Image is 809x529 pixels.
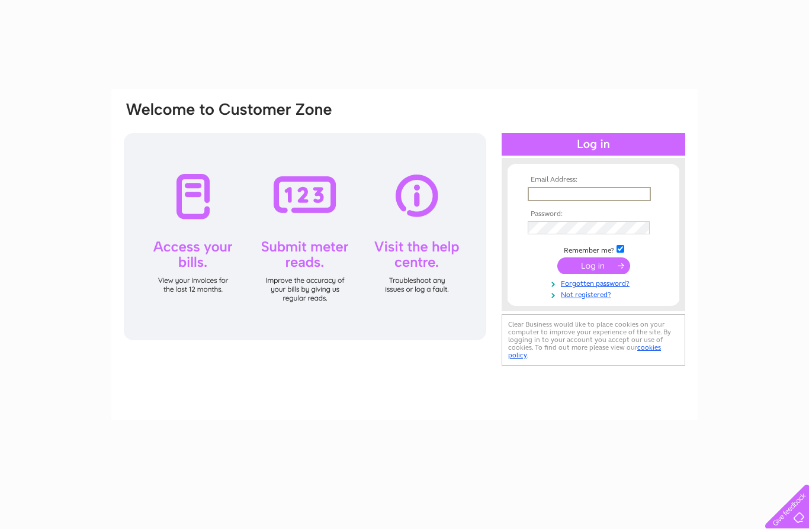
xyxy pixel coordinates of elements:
th: Password: [525,210,662,218]
a: Not registered? [528,288,662,299]
a: cookies policy [508,343,661,359]
th: Email Address: [525,176,662,184]
div: Clear Business would like to place cookies on your computer to improve your experience of the sit... [502,314,685,366]
input: Submit [557,257,630,274]
a: Forgotten password? [528,277,662,288]
td: Remember me? [525,243,662,255]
